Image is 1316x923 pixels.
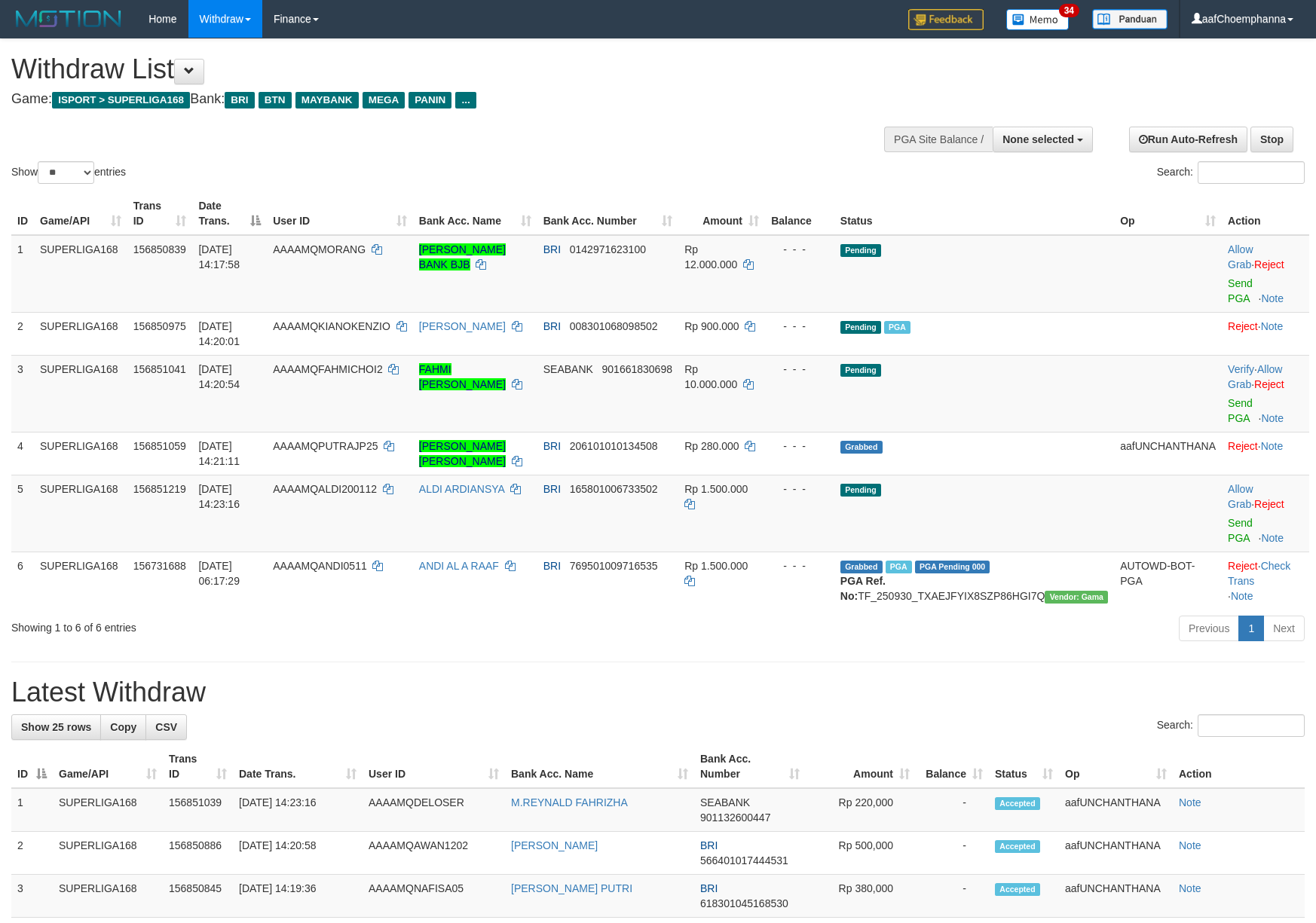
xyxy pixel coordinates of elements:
[886,561,912,573] span: Marked by aafromsomean
[192,192,267,235] th: Date Trans.: activate to sort column descending
[198,483,240,510] span: [DATE] 14:23:16
[11,677,1305,708] h1: Latest Withdraw
[53,788,163,832] td: SUPERLIGA168
[273,363,382,375] span: AAAAMQFAHMICHOI2
[1059,832,1173,875] td: aafUNCHANTHANA
[198,363,240,390] span: [DATE] 14:20:54
[1254,498,1284,510] a: Reject
[1228,243,1254,270] span: ·
[916,875,989,918] td: -
[259,92,292,108] span: BTN
[11,192,34,235] th: ID
[225,92,254,108] span: BRI
[409,92,451,108] span: PANIN
[1250,127,1293,152] a: Stop
[684,243,737,270] span: Rp 12.000.000
[1222,432,1309,475] td: ·
[570,483,658,495] span: Copy 165801006733502 to clipboard
[1179,882,1201,894] a: Note
[11,235,34,313] td: 1
[1261,292,1284,304] a: Note
[995,883,1040,896] span: Accepted
[678,192,765,235] th: Amount: activate to sort column ascending
[700,882,718,894] span: BRI
[133,363,186,375] span: 156851041
[363,832,505,875] td: AAAAMQAWAN1202
[543,483,561,495] span: BRI
[233,875,363,918] td: [DATE] 14:19:36
[1228,440,1258,452] a: Reject
[413,192,537,235] th: Bank Acc. Name: activate to sort column ascending
[884,321,910,334] span: Marked by aafsengchandara
[53,745,163,788] th: Game/API: activate to sort column ascending
[273,483,377,495] span: AAAAMQALDI200112
[1198,714,1305,737] input: Search:
[1002,133,1074,145] span: None selected
[700,796,750,808] span: SEABANK
[11,161,126,184] label: Show entries
[1228,363,1254,375] a: Verify
[419,483,504,495] a: ALDI ARDIANSYA
[1059,788,1173,832] td: aafUNCHANTHANA
[765,192,834,235] th: Balance
[993,127,1093,152] button: None selected
[915,561,990,573] span: PGA Pending
[133,243,186,255] span: 156850839
[1254,258,1284,270] a: Reject
[110,721,136,733] span: Copy
[1222,552,1309,610] td: · ·
[602,363,672,375] span: Copy 901661830698 to clipboard
[771,319,828,334] div: - - -
[21,721,91,733] span: Show 25 rows
[1261,320,1284,332] a: Note
[840,441,883,454] span: Grabbed
[1059,875,1173,918] td: aafUNCHANTHANA
[363,788,505,832] td: AAAAMQDELOSER
[163,788,233,832] td: 156851039
[1059,4,1079,17] span: 34
[1228,243,1253,270] a: Allow Grab
[455,92,476,108] span: ...
[1129,127,1247,152] a: Run Auto-Refresh
[1261,532,1284,544] a: Note
[684,440,739,452] span: Rp 280.000
[1228,483,1254,510] span: ·
[511,839,598,851] a: [PERSON_NAME]
[511,882,632,894] a: [PERSON_NAME] PUTRI
[34,192,127,235] th: Game/API: activate to sort column ascending
[684,560,748,572] span: Rp 1.500.000
[1222,355,1309,432] td: · ·
[1231,590,1253,602] a: Note
[11,92,862,107] h4: Game: Bank:
[363,875,505,918] td: AAAAMQNAFISA05
[700,811,770,824] span: Copy 901132600447 to clipboard
[198,440,240,467] span: [DATE] 14:21:11
[363,745,505,788] th: User ID: activate to sort column ascending
[700,897,788,909] span: Copy 618301045168530 to clipboard
[505,745,694,788] th: Bank Acc. Name: activate to sort column ascending
[1179,616,1239,641] a: Previous
[198,243,240,270] span: [DATE] 14:17:58
[1173,745,1305,788] th: Action
[543,363,593,375] span: SEABANK
[34,432,127,475] td: SUPERLIGA168
[995,840,1040,853] span: Accepted
[133,483,186,495] span: 156851219
[916,788,989,832] td: -
[1228,517,1253,544] a: Send PGA
[11,714,101,740] a: Show 25 rows
[543,320,561,332] span: BRI
[700,854,788,866] span: Copy 566401017444531 to clipboard
[1222,192,1309,235] th: Action
[273,560,367,572] span: AAAAMQANDI0511
[771,558,828,573] div: - - -
[155,721,177,733] span: CSV
[133,320,186,332] span: 156850975
[198,560,240,587] span: [DATE] 06:17:29
[806,832,916,875] td: Rp 500,000
[163,875,233,918] td: 156850845
[570,320,658,332] span: Copy 008301068098502 to clipboard
[1228,397,1253,424] a: Send PGA
[1228,560,1258,572] a: Reject
[1114,432,1222,475] td: aafUNCHANTHANA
